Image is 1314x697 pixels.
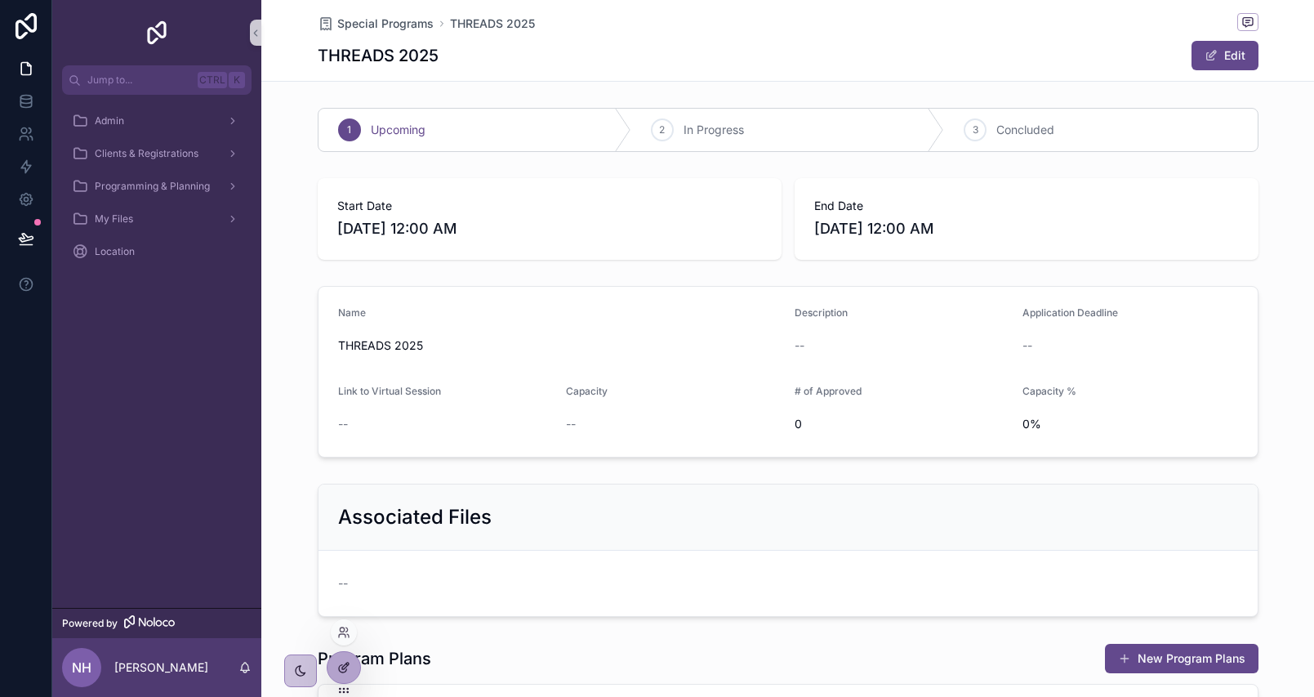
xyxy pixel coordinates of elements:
[62,204,252,234] a: My Files
[338,306,366,319] span: Name
[795,385,862,397] span: # of Approved
[62,172,252,201] a: Programming & Planning
[318,16,434,32] a: Special Programs
[337,217,762,240] span: [DATE] 12:00 AM
[318,647,431,670] h1: Program Plans
[566,385,608,397] span: Capacity
[95,114,124,127] span: Admin
[1022,385,1076,397] span: Capacity %
[1192,41,1258,70] button: Edit
[62,237,252,266] a: Location
[814,217,1239,240] span: [DATE] 12:00 AM
[114,659,208,676] p: [PERSON_NAME]
[198,72,227,88] span: Ctrl
[62,617,118,630] span: Powered by
[795,416,1010,432] span: 0
[1022,416,1238,432] span: 0%
[72,658,91,677] span: NH
[684,122,744,138] span: In Progress
[1105,644,1258,673] button: New Program Plans
[338,337,782,354] span: THREADS 2025
[338,504,492,530] h2: Associated Files
[795,337,804,354] span: --
[659,123,665,136] span: 2
[52,608,261,638] a: Powered by
[347,123,351,136] span: 1
[87,74,191,87] span: Jump to...
[52,95,261,288] div: scrollable content
[95,212,133,226] span: My Files
[371,122,425,138] span: Upcoming
[338,575,348,592] span: --
[1022,306,1118,319] span: Application Deadline
[62,106,252,136] a: Admin
[62,65,252,95] button: Jump to...CtrlK
[814,198,1239,214] span: End Date
[1022,337,1032,354] span: --
[62,139,252,168] a: Clients & Registrations
[450,16,535,32] a: THREADS 2025
[338,416,348,432] span: --
[95,245,135,258] span: Location
[337,16,434,32] span: Special Programs
[996,122,1054,138] span: Concluded
[318,44,439,67] h1: THREADS 2025
[338,385,441,397] span: Link to Virtual Session
[795,306,848,319] span: Description
[337,198,762,214] span: Start Date
[973,123,978,136] span: 3
[95,180,210,193] span: Programming & Planning
[144,20,170,46] img: App logo
[230,74,243,87] span: K
[95,147,198,160] span: Clients & Registrations
[566,416,576,432] span: --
